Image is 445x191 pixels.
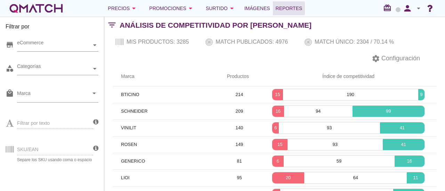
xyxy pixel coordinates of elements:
[279,124,380,131] p: 93
[273,1,305,15] a: Reportes
[407,174,424,181] p: 11
[219,170,260,186] td: 95
[120,20,311,31] h2: Análisis de competitividad por [PERSON_NAME]
[276,4,302,12] span: Reportes
[6,41,14,49] i: store
[272,124,279,131] p: 6
[242,1,273,15] a: Imágenes
[372,54,380,63] i: settings
[219,136,260,153] td: 149
[130,4,138,12] i: arrow_drop_down
[219,120,260,136] td: 140
[353,108,424,115] p: 99
[272,174,304,181] p: 20
[383,141,424,148] p: 41
[283,91,418,98] p: 190
[102,1,144,15] button: Precios
[121,158,145,164] span: GENERICO
[200,1,242,15] button: Surtido
[219,153,260,170] td: 81
[414,4,423,12] i: arrow_drop_down
[284,158,395,165] p: 59
[260,67,437,86] th: Índice de competitividad: Not sorted.
[219,103,260,120] td: 209
[244,4,270,12] span: Imágenes
[380,54,420,63] span: Configuración
[383,4,394,12] i: redeem
[272,141,288,148] p: 15
[6,64,14,72] i: category
[284,108,353,115] p: 94
[219,86,260,103] td: 214
[219,67,260,86] th: Productos: Not sorted.
[418,91,424,98] p: 9
[288,141,382,148] p: 93
[90,89,98,97] i: arrow_drop_down
[149,4,195,12] div: Promociones
[272,108,284,115] p: 16
[121,175,130,180] span: LIOI
[121,142,137,147] span: ROSEN
[121,92,139,97] span: BTICINO
[380,124,424,131] p: 41
[186,4,195,12] i: arrow_drop_down
[400,3,414,13] i: person
[206,4,236,12] div: Surtido
[366,52,426,65] button: Configuración
[6,23,98,34] h3: Filtrar por
[121,125,136,130] span: VINILIT
[395,158,424,165] p: 16
[304,174,407,181] p: 64
[6,89,14,97] i: local_mall
[113,67,219,86] th: Marca: Not sorted.
[8,1,64,15] a: white-qmatch-logo
[272,158,283,165] p: 6
[228,4,236,12] i: arrow_drop_down
[108,4,138,12] div: Precios
[121,108,148,114] span: SCHNEIDER
[144,1,200,15] button: Promociones
[272,91,283,98] p: 15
